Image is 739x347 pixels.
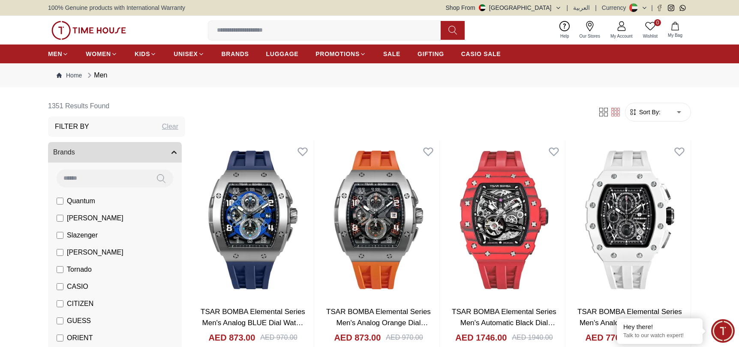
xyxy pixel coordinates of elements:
h4: AED 873.00 [208,332,255,344]
span: [PERSON_NAME] [67,213,123,223]
span: CASIO [67,282,88,292]
span: LUGGAGE [266,50,299,58]
a: Instagram [668,5,674,11]
input: [PERSON_NAME] [57,249,63,256]
a: Facebook [656,5,663,11]
span: GIFTING [418,50,444,58]
img: ... [51,21,126,40]
h4: AED 873.00 [334,332,381,344]
a: TSAR BOMBA Elemental Series Men's Analog Orange Dial Watch - TB8211Q-02 [326,308,431,338]
img: TSAR BOMBA Elemental Series Men's Analog Orange Dial Watch - TB8211Q-02 [318,140,439,300]
span: SALE [383,50,400,58]
div: Clear [162,122,178,132]
p: Talk to our watch expert! [623,332,696,339]
h4: AED 770.00 [585,332,632,344]
input: Quantum [57,198,63,205]
span: WOMEN [86,50,111,58]
a: PROMOTIONS [315,46,366,62]
span: 100% Genuine products with International Warranty [48,3,185,12]
span: Brands [53,147,75,157]
input: Slazenger [57,232,63,239]
div: Hey there! [623,323,696,331]
span: | [595,3,597,12]
span: Wishlist [640,33,661,39]
a: 0Wishlist [638,19,663,41]
div: Chat Widget [711,319,735,343]
span: PROMOTIONS [315,50,360,58]
a: Help [555,19,574,41]
button: Shop From[GEOGRAPHIC_DATA] [446,3,562,12]
input: CITIZEN [57,300,63,307]
button: العربية [573,3,590,12]
span: KIDS [135,50,150,58]
button: My Bag [663,20,688,40]
a: MEN [48,46,69,62]
div: Men [85,70,107,80]
div: Currency [602,3,630,12]
span: 0 [654,19,661,26]
a: TSAR BOMBA Elemental Series Men's Automatic Black Dial Watch - TB8208CF-37 [452,308,556,338]
img: TSAR BOMBA Elemental Series Men's Analog BLUE Dial Watch - TB8211Q-03 [192,140,314,300]
h3: Filter By [55,122,89,132]
span: BRANDS [222,50,249,58]
span: [PERSON_NAME] [67,247,123,258]
h6: 1351 Results Found [48,96,185,116]
a: TSAR BOMBA Elemental Series Men's Analog BLUE Dial Watch - TB8211Q-03 [201,308,305,338]
h4: AED 1746.00 [455,332,507,344]
span: ORIENT [67,333,93,343]
div: AED 1940.00 [512,332,553,343]
span: CASIO SALE [461,50,501,58]
img: United Arab Emirates [479,4,486,11]
span: Help [557,33,573,39]
input: Tornado [57,266,63,273]
nav: Breadcrumb [48,63,691,87]
a: Our Stores [574,19,605,41]
img: TSAR BOMBA Elemental Series Men's Analog Black Dial Watch - TB8204QA-01 [569,140,691,300]
div: AED 970.00 [260,332,297,343]
span: GUESS [67,316,91,326]
input: [PERSON_NAME] [57,215,63,222]
span: Tornado [67,264,92,275]
a: BRANDS [222,46,249,62]
a: CASIO SALE [461,46,501,62]
span: UNISEX [174,50,198,58]
button: Sort By: [629,108,661,116]
a: UNISEX [174,46,204,62]
span: Sort By: [637,108,661,116]
button: Brands [48,142,182,163]
a: TSAR BOMBA Elemental Series Men's Analog Black Dial Watch - TB8204QA-01 [577,308,683,338]
input: GUESS [57,317,63,324]
a: LUGGAGE [266,46,299,62]
a: Whatsapp [679,5,686,11]
span: Our Stores [576,33,604,39]
span: Slazenger [67,230,98,240]
span: Quantum [67,196,95,206]
span: MEN [48,50,62,58]
a: GIFTING [418,46,444,62]
input: ORIENT [57,335,63,341]
a: Home [57,71,82,80]
img: TSAR BOMBA Elemental Series Men's Automatic Black Dial Watch - TB8208CF-37 [443,140,565,300]
a: KIDS [135,46,156,62]
div: AED 970.00 [386,332,423,343]
span: | [567,3,568,12]
span: My Bag [664,32,686,39]
input: CASIO [57,283,63,290]
a: SALE [383,46,400,62]
span: My Account [607,33,636,39]
span: | [651,3,653,12]
span: CITIZEN [67,299,93,309]
a: WOMEN [86,46,117,62]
